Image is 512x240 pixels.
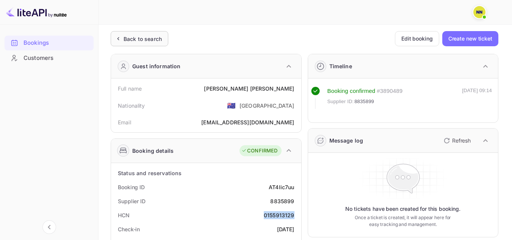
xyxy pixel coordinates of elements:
button: Edit booking [395,31,439,46]
div: [DATE] 09:14 [462,87,492,109]
a: Bookings [5,36,94,50]
div: Bookings [23,39,90,47]
div: [DATE] [277,225,294,233]
div: Booking details [132,147,174,155]
div: Back to search [124,35,162,43]
div: Check-in [118,225,140,233]
div: Guest information [132,62,181,70]
div: Booking confirmed [327,87,376,96]
div: HCN [118,211,130,219]
div: 0155913129 [264,211,294,219]
div: Customers [5,51,94,66]
div: 8835899 [270,197,294,205]
div: CONFIRMED [241,147,277,155]
div: # 3890489 [377,87,402,96]
span: 8835899 [354,98,374,105]
img: N/A N/A [473,6,485,18]
div: Supplier ID [118,197,146,205]
img: LiteAPI logo [6,6,67,18]
div: Booking ID [118,183,145,191]
div: Full name [118,85,142,93]
div: Customers [23,54,90,63]
span: Supplier ID: [327,98,354,105]
p: Once a ticket is created, it will appear here for easy tracking and management. [352,214,454,228]
div: Email [118,118,131,126]
div: [PERSON_NAME] [PERSON_NAME] [204,85,294,93]
p: No tickets have been created for this booking. [345,205,460,213]
button: Create new ticket [442,31,498,46]
div: AT4lic7uu [269,183,294,191]
div: [EMAIL_ADDRESS][DOMAIN_NAME] [201,118,294,126]
div: Nationality [118,102,145,110]
p: Refresh [452,136,471,144]
span: United States [227,99,236,112]
button: Collapse navigation [42,220,56,234]
div: [GEOGRAPHIC_DATA] [240,102,294,110]
a: Customers [5,51,94,65]
div: Message log [329,136,363,144]
button: Refresh [439,135,474,147]
div: Status and reservations [118,169,182,177]
div: Timeline [329,62,352,70]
